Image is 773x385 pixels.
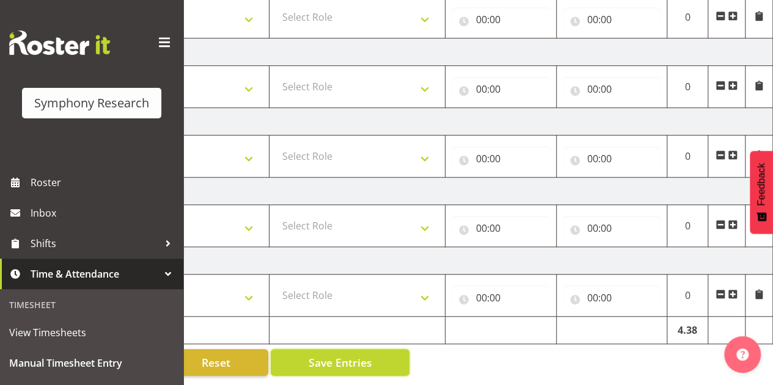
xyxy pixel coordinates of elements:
[31,204,177,222] span: Inbox
[563,7,661,32] input: Click to select...
[202,354,230,370] span: Reset
[563,146,661,171] input: Click to select...
[452,7,550,32] input: Click to select...
[736,348,749,361] img: help-xxl-2.png
[31,173,177,192] span: Roster
[9,31,110,55] img: Rosterit website logo
[452,286,550,310] input: Click to select...
[563,286,661,310] input: Click to select...
[667,317,708,344] td: 4.38
[750,151,773,234] button: Feedback - Show survey
[452,216,550,240] input: Click to select...
[667,66,708,108] td: 0
[308,354,372,370] span: Save Entries
[3,317,180,348] a: View Timesheets
[563,216,661,240] input: Click to select...
[31,265,159,283] span: Time & Attendance
[3,348,180,378] a: Manual Timesheet Entry
[667,275,708,317] td: 0
[9,323,174,342] span: View Timesheets
[271,349,409,376] button: Save Entries
[34,94,149,112] div: Symphony Research
[452,77,550,101] input: Click to select...
[31,234,159,253] span: Shifts
[452,146,550,171] input: Click to select...
[667,135,708,178] td: 0
[563,77,661,101] input: Click to select...
[667,205,708,247] td: 0
[756,163,767,206] span: Feedback
[3,292,180,317] div: Timesheet
[164,349,268,376] button: Reset
[9,354,174,372] span: Manual Timesheet Entry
